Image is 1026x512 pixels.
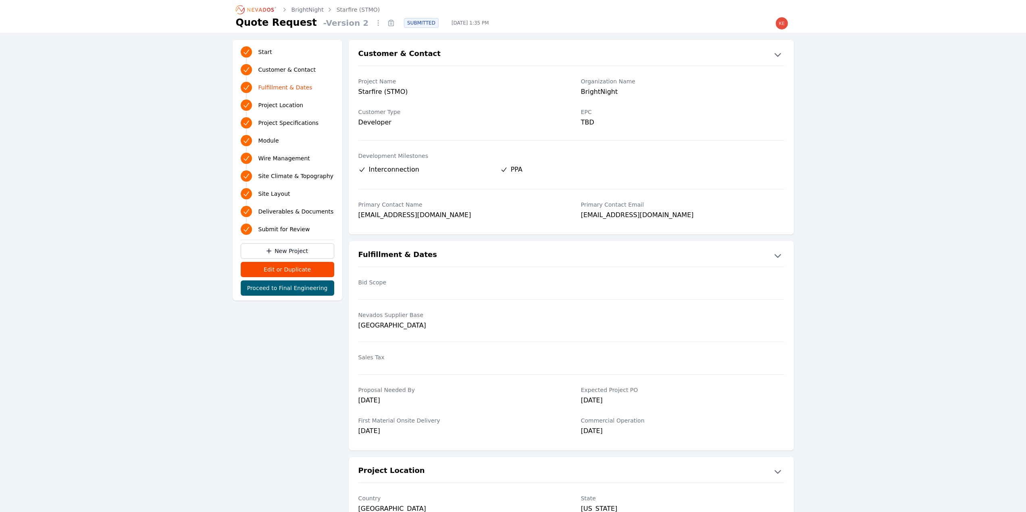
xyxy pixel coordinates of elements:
label: Proposal Needed By [358,386,562,394]
label: Sales Tax [358,353,562,361]
a: Starfire (STMO) [337,6,380,14]
div: Developer [358,118,562,127]
label: EPC [581,108,784,116]
div: [DATE] [358,426,562,437]
div: Starfire (STMO) [358,87,562,98]
span: Project Location [258,101,304,109]
h2: Fulfillment & Dates [358,249,437,262]
span: Start [258,48,272,56]
h2: Customer & Contact [358,48,441,61]
label: Primary Contact Name [358,201,562,209]
span: PPA [511,165,522,174]
h2: Project Location [358,465,425,478]
a: New Project [241,243,334,259]
button: Proceed to Final Engineering [241,280,334,296]
div: [DATE] [581,396,784,407]
h1: Quote Request [236,16,317,29]
span: Project Specifications [258,119,319,127]
label: Bid Scope [358,278,562,286]
span: - Version 2 [320,17,372,29]
label: Development Milestones [358,152,784,160]
span: [DATE] 1:35 PM [445,20,495,26]
div: BrightNight [581,87,784,98]
span: Interconnection [369,165,419,174]
div: [EMAIL_ADDRESS][DOMAIN_NAME] [581,210,784,222]
span: Site Climate & Topography [258,172,333,180]
span: Deliverables & Documents [258,207,334,216]
label: Country [358,494,562,502]
label: State [581,494,784,502]
div: [DATE] [581,426,784,437]
label: Customer Type [358,108,562,116]
div: [GEOGRAPHIC_DATA] [358,321,562,330]
label: Nevados Supplier Base [358,311,562,319]
span: Fulfillment & Dates [258,83,312,91]
div: SUBMITTED [404,18,439,28]
nav: Breadcrumb [236,3,380,16]
span: Module [258,137,279,145]
a: BrightNight [291,6,324,14]
button: Edit or Duplicate [241,262,334,277]
span: Site Layout [258,190,290,198]
label: Expected Project PO [581,386,784,394]
span: Customer & Contact [258,66,316,74]
label: Project Name [358,77,562,85]
label: Commercial Operation [581,417,784,425]
button: Fulfillment & Dates [349,249,794,262]
span: Submit for Review [258,225,310,233]
span: Wire Management [258,154,310,162]
button: Project Location [349,465,794,478]
div: [DATE] [358,396,562,407]
label: Primary Contact Email [581,201,784,209]
label: First Material Onsite Delivery [358,417,562,425]
div: [EMAIL_ADDRESS][DOMAIN_NAME] [358,210,562,222]
nav: Progress [241,45,334,236]
div: TBD [581,118,784,129]
button: Customer & Contact [349,48,794,61]
img: kevin.west@nevados.solar [775,17,788,30]
label: Organization Name [581,77,784,85]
